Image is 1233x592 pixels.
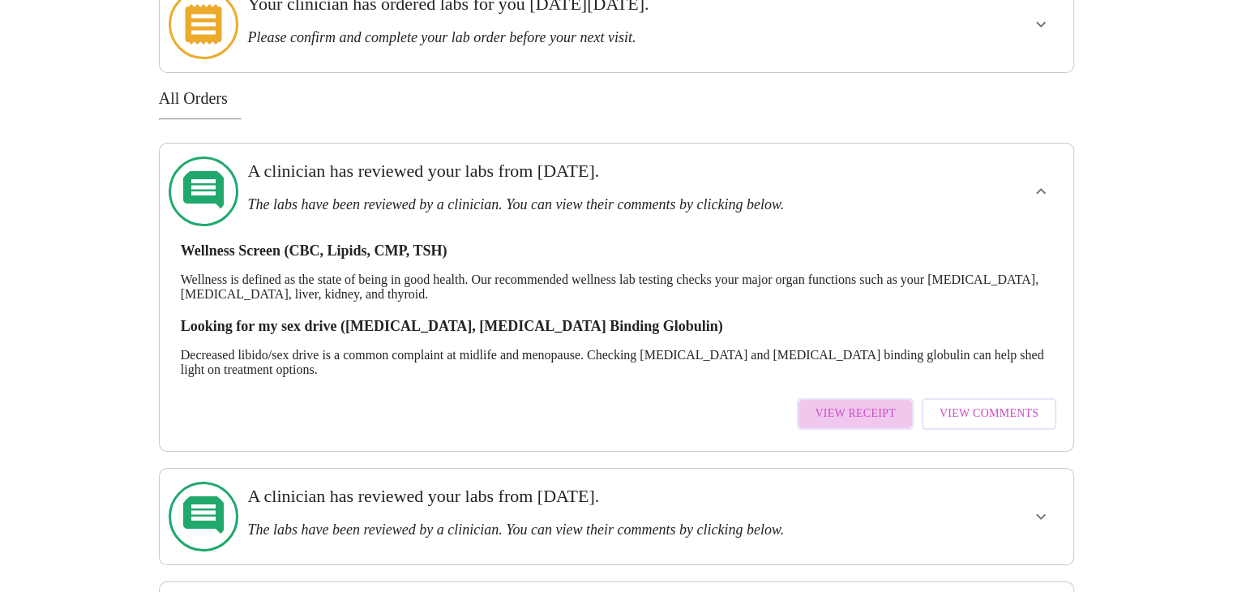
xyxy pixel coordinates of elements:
h3: The labs have been reviewed by a clinician. You can view their comments by clicking below. [247,521,897,538]
span: View Comments [940,404,1038,424]
h3: A clinician has reviewed your labs from [DATE]. [247,161,897,182]
h3: Looking for my sex drive ([MEDICAL_DATA], [MEDICAL_DATA] Binding Globulin) [181,318,1053,335]
h3: A clinician has reviewed your labs from [DATE]. [247,486,897,507]
h3: Please confirm and complete your lab order before your next visit. [247,29,897,46]
span: View Receipt [815,404,896,424]
button: View Comments [922,398,1056,430]
h3: Wellness Screen (CBC, Lipids, CMP, TSH) [181,242,1053,260]
a: View Comments [918,390,1060,438]
button: View Receipt [797,398,914,430]
a: View Receipt [793,390,918,438]
p: Wellness is defined as the state of being in good health. Our recommended wellness lab testing ch... [181,272,1053,302]
button: show more [1021,497,1060,536]
button: show more [1021,172,1060,211]
p: Decreased libido/sex drive is a common complaint at midlife and menopause. Checking [MEDICAL_DATA... [181,348,1053,377]
h3: All Orders [159,89,1075,108]
button: show more [1021,5,1060,44]
h3: The labs have been reviewed by a clinician. You can view their comments by clicking below. [247,196,897,213]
